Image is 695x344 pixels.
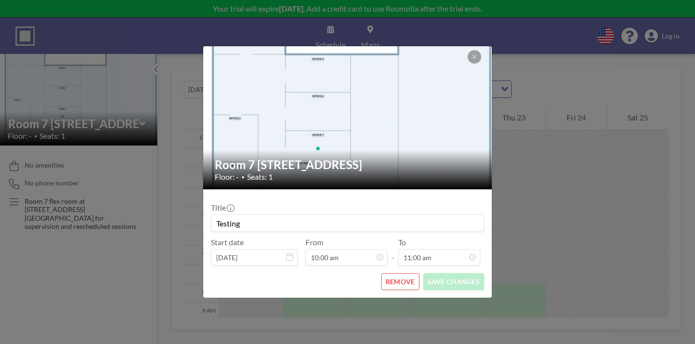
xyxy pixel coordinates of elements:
span: Floor: - [215,172,239,182]
button: SAVE CHANGES [423,273,484,290]
button: REMOVE [381,273,419,290]
span: - [391,241,394,262]
input: (No title) [211,215,484,231]
span: • [241,173,245,181]
label: To [398,238,406,247]
label: From [306,238,323,247]
label: Start date [211,238,244,247]
img: 537.JPG [203,9,493,227]
span: Seats: 1 [247,172,273,182]
h2: Room 7 [STREET_ADDRESS] [215,158,481,172]
label: Title [211,203,234,212]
